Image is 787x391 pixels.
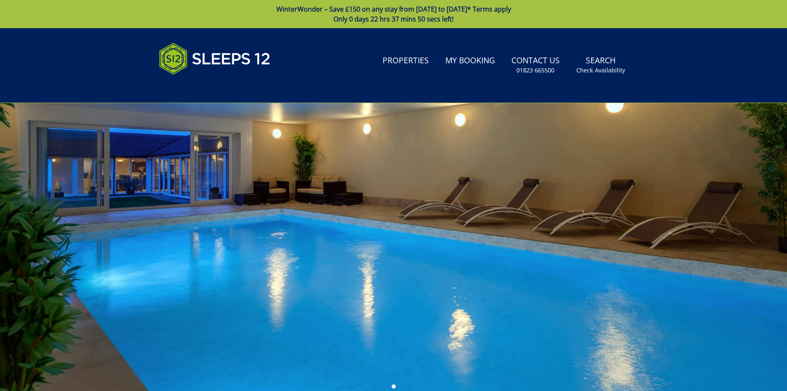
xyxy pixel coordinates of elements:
[333,14,454,24] span: Only 0 days 22 hrs 37 mins 50 secs left!
[442,52,498,70] a: My Booking
[379,52,432,70] a: Properties
[516,66,554,74] small: 01823 665500
[155,84,242,91] iframe: Customer reviews powered by Trustpilot
[508,52,563,79] a: Contact Us01823 665500
[159,38,271,79] img: Sleeps 12
[576,66,625,74] small: Check Availability
[573,52,628,79] a: SearchCheck Availability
